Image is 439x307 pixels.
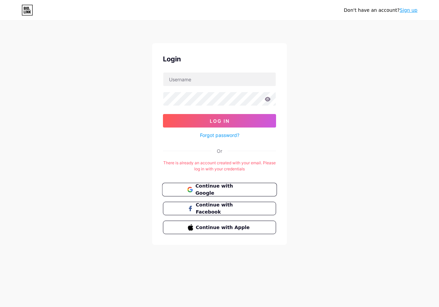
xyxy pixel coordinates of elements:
[210,118,230,124] span: Log In
[163,221,276,234] button: Continue with Apple
[163,54,276,64] div: Login
[163,160,276,172] div: There is already an account created with your email. Please log in with your credentials
[163,114,276,128] button: Log In
[196,224,251,231] span: Continue with Apple
[163,183,276,196] a: Continue with Google
[162,183,277,197] button: Continue with Google
[217,147,222,155] div: Or
[163,73,276,86] input: Username
[200,132,239,139] a: Forgot password?
[195,183,251,197] span: Continue with Google
[163,202,276,215] button: Continue with Facebook
[344,7,417,14] div: Don't have an account?
[196,201,251,216] span: Continue with Facebook
[400,7,417,13] a: Sign up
